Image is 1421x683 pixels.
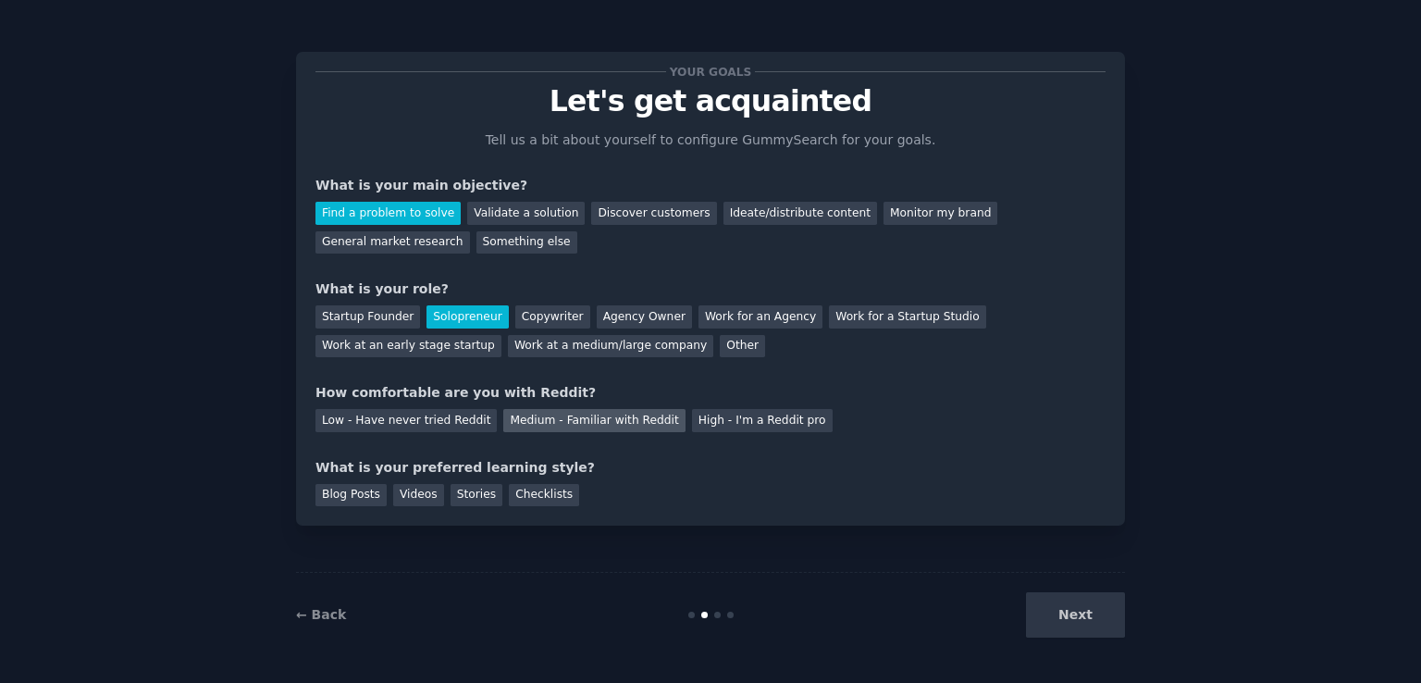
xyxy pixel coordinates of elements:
[315,484,387,507] div: Blog Posts
[515,305,590,329] div: Copywriter
[597,305,692,329] div: Agency Owner
[509,484,579,507] div: Checklists
[315,305,420,329] div: Startup Founder
[315,409,497,432] div: Low - Have never tried Reddit
[426,305,508,329] div: Solopreneur
[720,335,765,358] div: Other
[883,202,997,225] div: Monitor my brand
[666,62,755,81] span: Your goals
[393,484,444,507] div: Videos
[467,202,585,225] div: Validate a solution
[315,231,470,255] div: General market research
[315,335,501,358] div: Work at an early stage startup
[591,202,716,225] div: Discover customers
[315,85,1106,118] p: Let's get acquainted
[698,305,822,329] div: Work for an Agency
[477,130,944,150] p: Tell us a bit about yourself to configure GummySearch for your goals.
[315,176,1106,195] div: What is your main objective?
[315,202,461,225] div: Find a problem to solve
[476,231,577,255] div: Something else
[723,202,877,225] div: Ideate/distribute content
[692,409,833,432] div: High - I'm a Reddit pro
[296,607,346,622] a: ← Back
[508,335,713,358] div: Work at a medium/large company
[315,383,1106,403] div: How comfortable are you with Reddit?
[829,305,985,329] div: Work for a Startup Studio
[315,458,1106,478] div: What is your preferred learning style?
[315,279,1106,299] div: What is your role?
[503,409,685,432] div: Medium - Familiar with Reddit
[451,484,502,507] div: Stories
